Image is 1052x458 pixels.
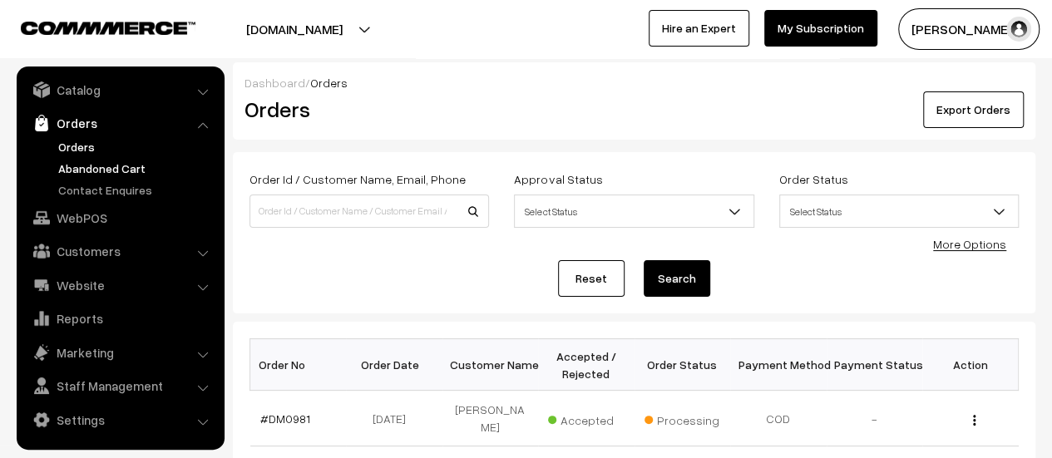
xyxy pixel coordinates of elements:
[645,407,728,429] span: Processing
[779,195,1019,228] span: Select Status
[244,96,487,122] h2: Orders
[442,339,539,391] th: Customer Name
[54,181,219,199] a: Contact Enquires
[21,203,219,233] a: WebPOS
[21,108,219,138] a: Orders
[730,339,827,391] th: Payment Method
[21,270,219,300] a: Website
[21,405,219,435] a: Settings
[514,170,602,188] label: Approval Status
[780,197,1018,226] span: Select Status
[21,22,195,34] img: COMMMERCE
[249,170,466,188] label: Order Id / Customer Name, Email, Phone
[933,237,1006,251] a: More Options
[644,260,710,297] button: Search
[827,339,923,391] th: Payment Status
[250,339,347,391] th: Order No
[515,197,753,226] span: Select Status
[21,17,166,37] a: COMMMERCE
[922,339,1019,391] th: Action
[346,339,442,391] th: Order Date
[649,10,749,47] a: Hire an Expert
[346,391,442,446] td: [DATE]
[21,236,219,266] a: Customers
[188,8,401,50] button: [DOMAIN_NAME]
[558,260,625,297] a: Reset
[514,195,753,228] span: Select Status
[21,303,219,333] a: Reports
[764,10,877,47] a: My Subscription
[21,371,219,401] a: Staff Management
[973,415,975,426] img: Menu
[779,170,848,188] label: Order Status
[923,91,1024,128] button: Export Orders
[548,407,631,429] span: Accepted
[827,391,923,446] td: -
[1006,17,1031,42] img: user
[21,337,219,367] a: Marketing
[54,138,219,155] a: Orders
[249,195,489,228] input: Order Id / Customer Name / Customer Email / Customer Phone
[54,160,219,177] a: Abandoned Cart
[898,8,1040,50] button: [PERSON_NAME]
[21,75,219,105] a: Catalog
[635,339,731,391] th: Order Status
[260,411,310,426] a: #DM0981
[244,74,1024,91] div: /
[730,391,827,446] td: COD
[310,76,348,90] span: Orders
[442,391,539,446] td: [PERSON_NAME]
[538,339,635,391] th: Accepted / Rejected
[244,76,305,90] a: Dashboard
